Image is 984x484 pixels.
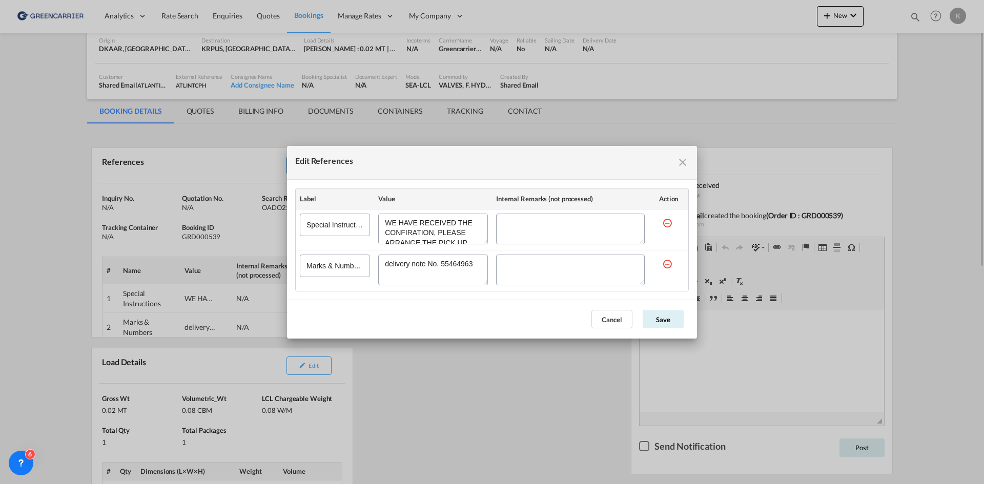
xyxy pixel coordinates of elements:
input: Marks & Numbers [300,255,370,277]
md-icon: icon-minus-circle-outline red-400-fg s20 cursor mr-5 [662,218,672,228]
button: Save [643,310,684,328]
th: Label [296,188,374,209]
input: Special Instructions [300,214,370,236]
body: Editor, editor4 [10,10,234,21]
th: Internal Remarks (not processed) [492,188,649,209]
md-icon: icon-close fg-AAA8AD cursor [676,156,689,169]
button: Cancel [591,310,632,328]
th: Action [649,188,688,209]
div: Edit References [295,154,353,171]
th: Value [374,188,492,209]
md-icon: icon-minus-circle-outline red-400-fg s20 cursor mr-5 [662,259,672,269]
md-dialog: Edit References [287,146,697,339]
